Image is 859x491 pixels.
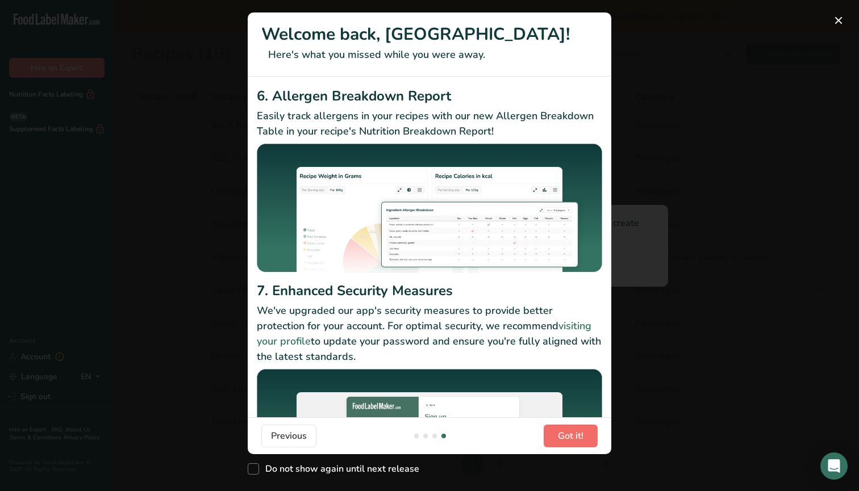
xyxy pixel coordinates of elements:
[257,86,602,106] h2: 6. Allergen Breakdown Report
[257,108,602,139] p: Easily track allergens in your recipes with our new Allergen Breakdown Table in your recipe's Nut...
[261,22,598,47] h1: Welcome back, [GEOGRAPHIC_DATA]!
[544,425,598,447] button: Got it!
[257,280,602,301] h2: 7. Enhanced Security Measures
[271,429,307,443] span: Previous
[261,47,598,62] p: Here's what you missed while you were away.
[257,144,602,276] img: Allergen Breakdown Report
[257,319,591,348] a: visiting your profile
[558,429,583,443] span: Got it!
[257,303,602,364] p: We've upgraded our app's security measures to provide better protection for your account. For opt...
[259,463,419,475] span: Do not show again until next release
[820,452,848,480] div: Open Intercom Messenger
[261,425,316,447] button: Previous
